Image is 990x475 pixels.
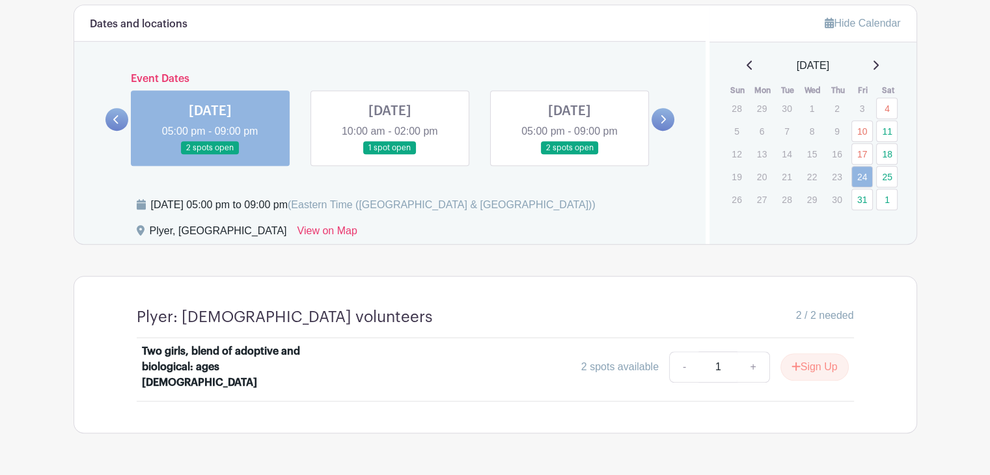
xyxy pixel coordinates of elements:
[801,121,823,141] p: 8
[826,167,847,187] p: 23
[151,197,596,213] div: [DATE] 05:00 pm to 09:00 pm
[751,189,773,210] p: 27
[801,98,823,118] p: 1
[776,121,797,141] p: 7
[726,98,747,118] p: 28
[137,308,433,327] h4: Plyer: [DEMOGRAPHIC_DATA] volunteers
[726,167,747,187] p: 19
[726,189,747,210] p: 26
[780,353,849,381] button: Sign Up
[801,84,826,97] th: Wed
[581,359,659,375] div: 2 spots available
[142,344,303,390] div: Two girls, blend of adoptive and biological: ages [DEMOGRAPHIC_DATA]
[826,121,847,141] p: 9
[796,308,854,323] span: 2 / 2 needed
[876,120,898,142] a: 11
[737,351,769,383] a: +
[797,58,829,74] span: [DATE]
[851,143,873,165] a: 17
[826,189,847,210] p: 30
[128,73,652,85] h6: Event Dates
[875,84,901,97] th: Sat
[876,189,898,210] a: 1
[751,167,773,187] p: 20
[825,84,851,97] th: Thu
[776,98,797,118] p: 30
[825,18,900,29] a: Hide Calendar
[826,144,847,164] p: 16
[150,223,287,244] div: Plyer, [GEOGRAPHIC_DATA]
[90,18,187,31] h6: Dates and locations
[876,98,898,119] a: 4
[801,189,823,210] p: 29
[801,167,823,187] p: 22
[725,84,750,97] th: Sun
[876,143,898,165] a: 18
[776,144,797,164] p: 14
[826,98,847,118] p: 2
[801,144,823,164] p: 15
[751,98,773,118] p: 29
[288,199,596,210] span: (Eastern Time ([GEOGRAPHIC_DATA] & [GEOGRAPHIC_DATA]))
[776,189,797,210] p: 28
[851,84,876,97] th: Fri
[775,84,801,97] th: Tue
[751,144,773,164] p: 13
[669,351,699,383] a: -
[750,84,776,97] th: Mon
[776,167,797,187] p: 21
[851,98,873,118] p: 3
[851,120,873,142] a: 10
[726,144,747,164] p: 12
[851,189,873,210] a: 31
[876,166,898,187] a: 25
[751,121,773,141] p: 6
[851,166,873,187] a: 24
[726,121,747,141] p: 5
[297,223,357,244] a: View on Map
